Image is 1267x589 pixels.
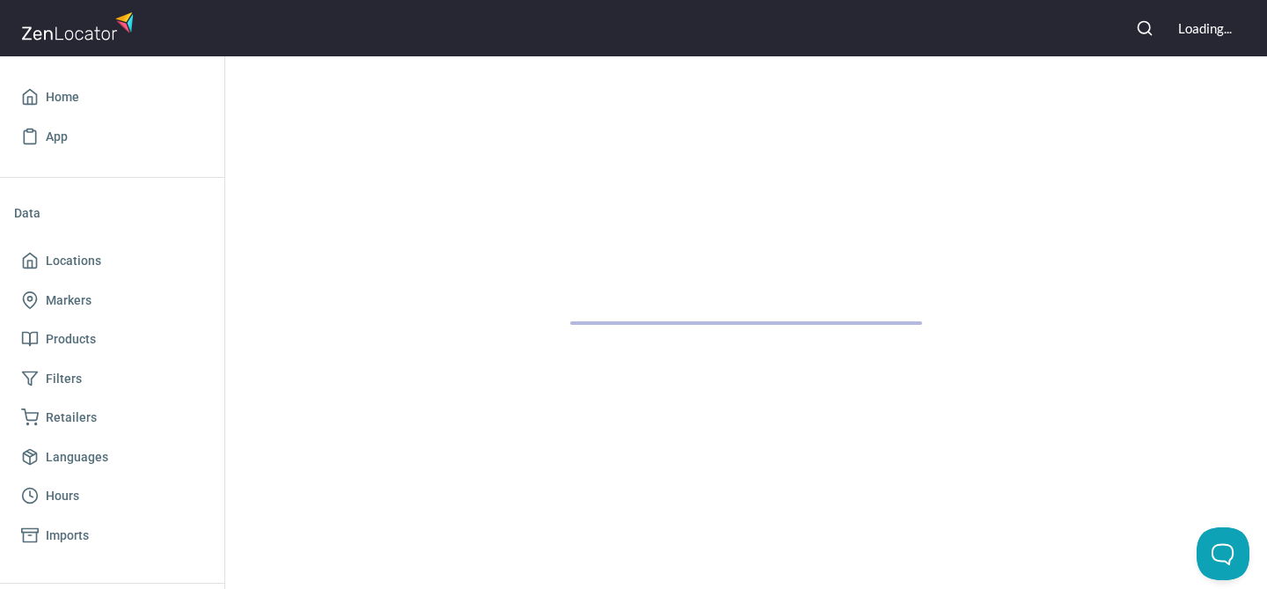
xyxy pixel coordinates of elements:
[14,359,210,399] a: Filters
[14,438,210,477] a: Languages
[14,241,210,281] a: Locations
[21,7,139,45] img: zenlocator
[46,407,97,429] span: Retailers
[46,328,96,350] span: Products
[46,368,82,390] span: Filters
[14,398,210,438] a: Retailers
[46,290,92,312] span: Markers
[46,446,108,468] span: Languages
[46,485,79,507] span: Hours
[1178,19,1232,38] div: Loading...
[46,126,68,148] span: App
[14,516,210,556] a: Imports
[1125,9,1164,48] button: Search
[46,250,101,272] span: Locations
[14,476,210,516] a: Hours
[14,117,210,157] a: App
[46,86,79,108] span: Home
[1197,527,1249,580] iframe: Toggle Customer Support
[14,320,210,359] a: Products
[46,525,89,547] span: Imports
[14,281,210,320] a: Markers
[14,192,210,234] li: Data
[14,77,210,117] a: Home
